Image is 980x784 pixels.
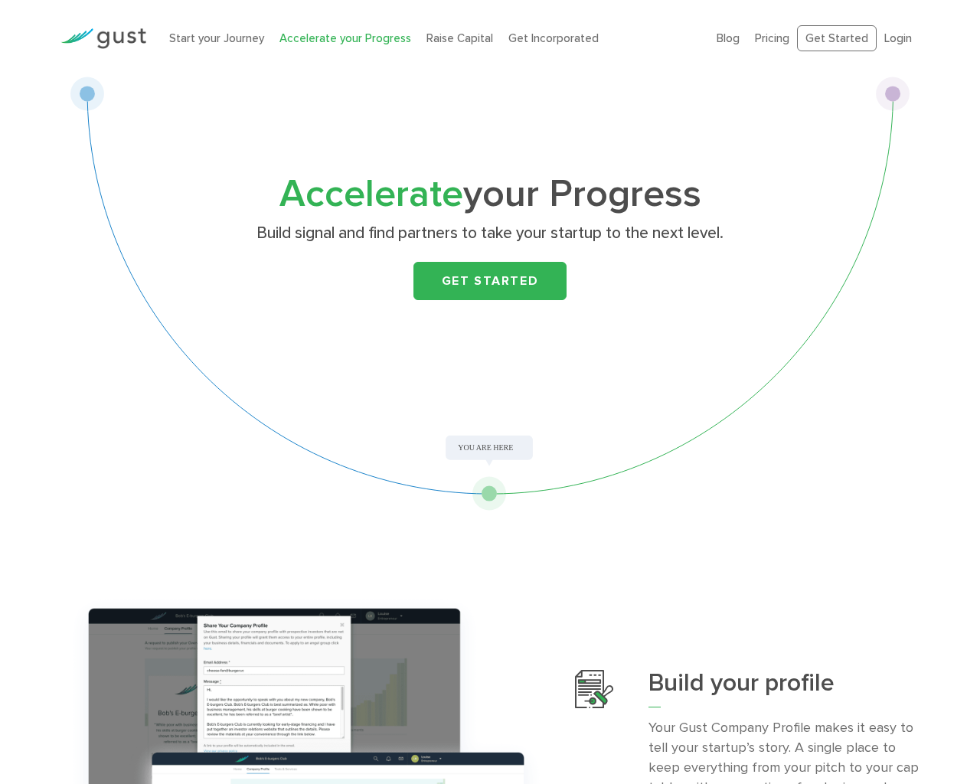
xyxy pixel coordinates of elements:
[194,223,787,244] p: Build signal and find partners to take your startup to the next level.
[648,670,920,707] h3: Build your profile
[60,28,146,49] img: Gust Logo
[279,31,411,45] a: Accelerate your Progress
[188,177,792,212] h1: your Progress
[717,31,740,45] a: Blog
[169,31,264,45] a: Start your Journey
[279,171,463,217] span: Accelerate
[575,670,613,708] img: Build Your Profile
[413,262,567,300] a: Get Started
[508,31,599,45] a: Get Incorporated
[797,25,877,52] a: Get Started
[755,31,789,45] a: Pricing
[884,31,912,45] a: Login
[426,31,493,45] a: Raise Capital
